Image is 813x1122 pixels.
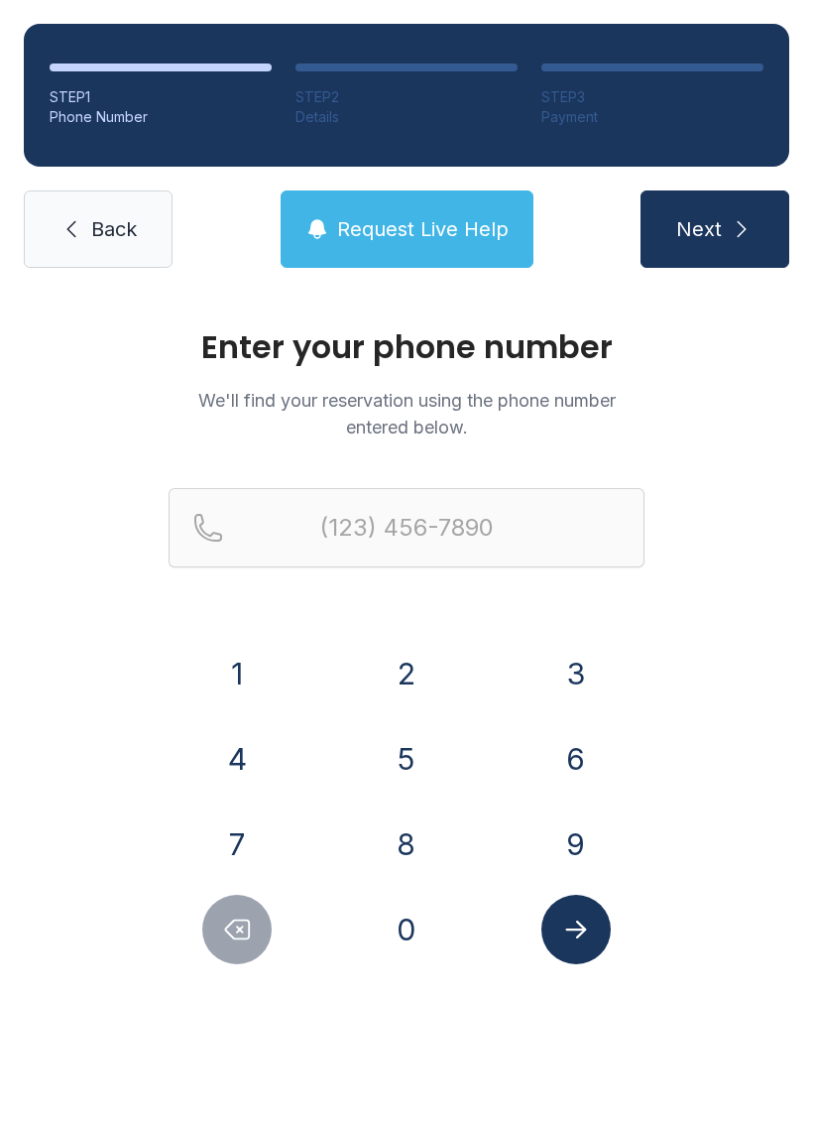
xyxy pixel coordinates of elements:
[202,639,272,708] button: 1
[50,107,272,127] div: Phone Number
[169,488,644,567] input: Reservation phone number
[202,810,272,879] button: 7
[541,87,763,107] div: STEP 3
[372,724,441,794] button: 5
[541,639,611,708] button: 3
[541,724,611,794] button: 6
[372,810,441,879] button: 8
[541,810,611,879] button: 9
[337,215,509,243] span: Request Live Help
[541,895,611,964] button: Submit lookup form
[541,107,763,127] div: Payment
[169,331,644,363] h1: Enter your phone number
[676,215,722,243] span: Next
[169,387,644,440] p: We'll find your reservation using the phone number entered below.
[91,215,137,243] span: Back
[50,87,272,107] div: STEP 1
[372,895,441,964] button: 0
[372,639,441,708] button: 2
[295,107,518,127] div: Details
[202,895,272,964] button: Delete number
[295,87,518,107] div: STEP 2
[202,724,272,794] button: 4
